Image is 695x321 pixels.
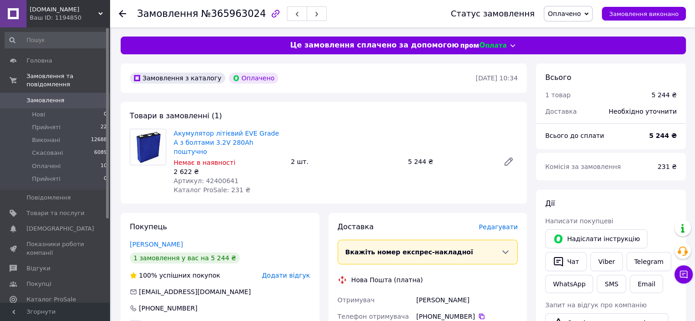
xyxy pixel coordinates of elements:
[130,222,167,231] span: Покупець
[287,155,404,168] div: 2 шт.
[652,90,677,100] div: 5 244 ₴
[174,159,235,166] span: Немає в наявності
[345,248,473,256] span: Вкажіть номер експрес-накладної
[130,111,222,120] span: Товари в замовленні (1)
[27,225,94,233] span: [DEMOGRAPHIC_DATA]
[545,252,587,271] button: Чат
[649,132,677,139] b: 5 244 ₴
[27,96,64,105] span: Замовлення
[174,186,250,194] span: Каталог ProSale: 231 ₴
[101,123,107,132] span: 22
[139,272,157,279] span: 100%
[338,296,375,304] span: Отримувач
[476,74,518,82] time: [DATE] 10:34
[119,9,126,18] div: Повернутися назад
[545,73,571,82] span: Всього
[30,5,98,14] span: Tehnolyuks.com.ua
[138,304,198,313] div: [PHONE_NUMBER]
[130,241,183,248] a: [PERSON_NAME]
[27,264,50,273] span: Відгуки
[262,272,310,279] span: Додати відгук
[27,72,110,89] span: Замовлення та повідомлення
[545,132,604,139] span: Всього до сплати
[27,57,52,65] span: Головна
[130,271,220,280] div: успішних покупок
[30,14,110,22] div: Ваш ID: 1194850
[603,101,682,121] div: Необхідно уточнити
[545,199,555,208] span: Дії
[349,275,425,284] div: Нова Пошта (платна)
[27,295,76,304] span: Каталог ProSale
[27,209,85,217] span: Товари та послуги
[545,91,571,99] span: 1 товар
[94,149,107,157] span: 6089
[338,222,374,231] span: Доставка
[414,292,520,308] div: [PERSON_NAME]
[174,130,279,155] a: Акумулятор літієвий EVE Grade A з болтами 3.2V 280Ah поштучно
[139,288,251,295] span: [EMAIL_ADDRESS][DOMAIN_NAME]
[32,123,60,132] span: Прийняті
[130,253,240,263] div: 1 замовлення у вас на 5 244 ₴
[630,275,663,293] button: Email
[130,73,225,84] div: Замовлення з каталогу
[137,8,198,19] span: Замовлення
[32,111,45,119] span: Нові
[545,217,613,225] span: Написати покупцеві
[451,9,535,18] div: Статус замовлення
[27,280,51,288] span: Покупці
[548,10,581,17] span: Оплачено
[602,7,686,21] button: Замовлення виконано
[545,108,577,115] span: Доставка
[597,275,626,293] button: SMS
[32,136,60,144] span: Виконані
[626,252,671,271] a: Telegram
[590,252,622,271] a: Viber
[201,8,266,19] span: №365963024
[104,111,107,119] span: 0
[545,275,593,293] a: WhatsApp
[27,240,85,257] span: Показники роботи компанії
[27,194,71,202] span: Повідомлення
[32,149,63,157] span: Скасовані
[674,265,693,284] button: Чат з покупцем
[101,162,107,170] span: 10
[499,153,518,171] a: Редагувати
[416,312,518,321] div: [PHONE_NUMBER]
[104,175,107,183] span: 0
[5,32,108,48] input: Пошук
[545,163,621,170] span: Комісія за замовлення
[479,223,518,231] span: Редагувати
[609,11,679,17] span: Замовлення виконано
[174,177,239,184] span: Артикул: 42400641
[290,40,459,51] span: Це замовлення сплачено за допомогою
[338,313,409,320] span: Телефон отримувача
[545,301,647,309] span: Запит на відгук про компанію
[32,162,61,170] span: Оплачені
[658,163,677,170] span: 231 ₴
[91,136,107,144] span: 12688
[545,229,647,248] button: Надіслати інструкцію
[404,155,496,168] div: 5 244 ₴
[229,73,278,84] div: Оплачено
[32,175,60,183] span: Прийняті
[130,129,166,165] img: Акумулятор літієвий EVE Grade A з болтами 3.2V 280Ah поштучно
[174,167,283,176] div: 2 622 ₴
